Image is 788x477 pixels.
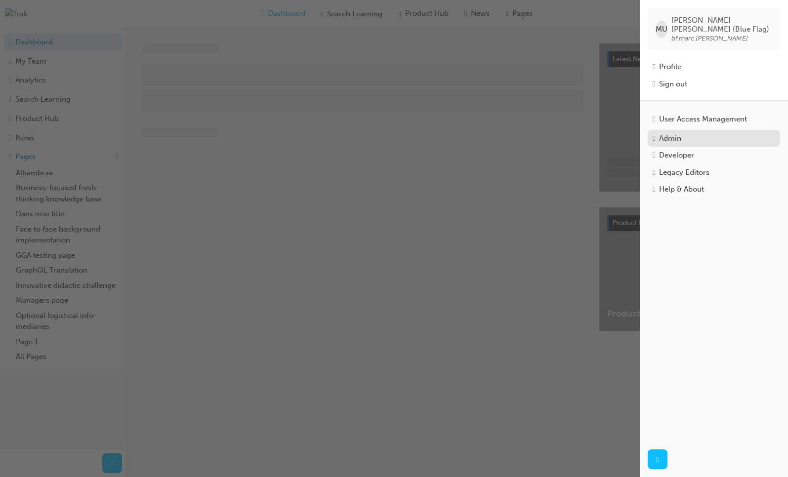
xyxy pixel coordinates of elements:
a: Profile [648,58,780,76]
span: robot-icon [653,151,655,159]
span: exit-icon [653,79,655,88]
span: keys-icon [653,134,655,143]
span: [PERSON_NAME] [PERSON_NAME] (Blue Flag) [671,16,772,34]
a: Admin [648,130,780,147]
span: notepad-icon [653,168,655,177]
div: Admin [659,133,681,144]
span: usergroup-icon [653,115,655,123]
a: User Access Management [648,111,780,128]
div: User Access Management [659,114,747,125]
a: Help & About [648,181,780,198]
div: Help & About [659,184,704,195]
span: man-icon [653,62,655,71]
div: Developer [659,150,694,161]
span: info-icon [653,185,655,194]
button: Sign out [648,76,780,93]
div: Sign out [659,79,687,90]
span: MU [656,24,667,35]
div: Profile [659,61,681,73]
div: Legacy Editors [659,167,709,178]
a: Legacy Editors [648,164,780,181]
span: next-icon [656,454,659,465]
a: Developer [648,147,780,164]
span: bf.marc.[PERSON_NAME] [671,34,748,42]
